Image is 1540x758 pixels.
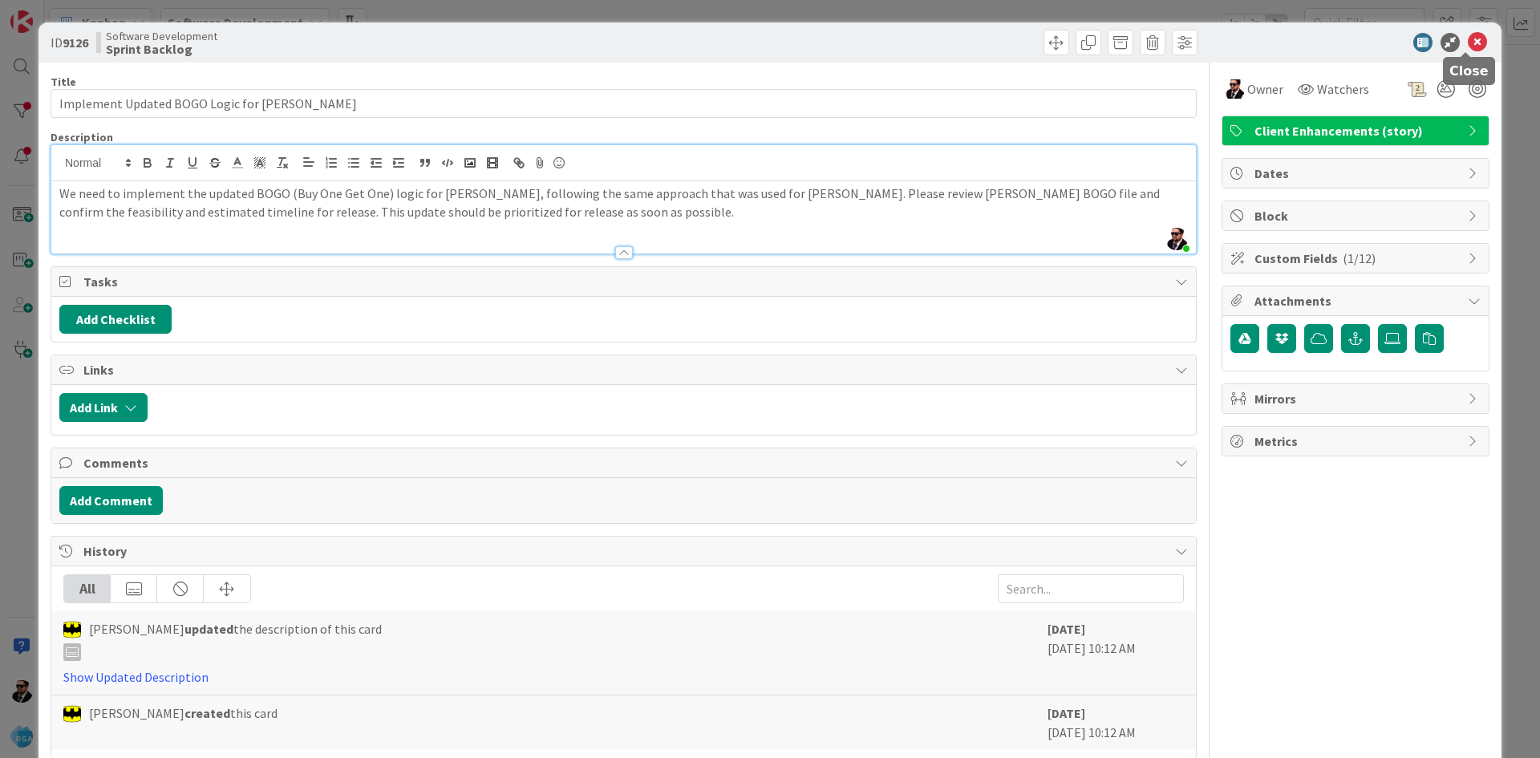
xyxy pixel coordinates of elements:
[59,486,163,515] button: Add Comment
[1254,432,1460,451] span: Metrics
[1254,206,1460,225] span: Block
[1048,705,1085,721] b: [DATE]
[106,43,217,55] b: Sprint Backlog
[83,541,1167,561] span: History
[1048,703,1184,742] div: [DATE] 10:12 AM
[106,30,217,43] span: Software Development
[1343,250,1376,266] span: ( 1/12 )
[63,669,209,685] a: Show Updated Description
[51,75,76,89] label: Title
[1254,249,1460,268] span: Custom Fields
[1048,621,1085,637] b: [DATE]
[89,703,278,723] span: [PERSON_NAME] this card
[1254,291,1460,310] span: Attachments
[59,305,172,334] button: Add Checklist
[1254,121,1460,140] span: Client Enhancements (story)
[1247,79,1283,99] span: Owner
[63,34,88,51] b: 9126
[998,574,1184,603] input: Search...
[63,621,81,638] img: AC
[59,184,1188,221] p: We need to implement the updated BOGO (Buy One Get One) logic for [PERSON_NAME], following the sa...
[1254,389,1460,408] span: Mirrors
[1449,63,1489,79] h5: Close
[83,360,1167,379] span: Links
[64,575,111,602] div: All
[184,621,233,637] b: updated
[1048,619,1184,687] div: [DATE] 10:12 AM
[1317,79,1369,99] span: Watchers
[184,705,230,721] b: created
[83,272,1167,291] span: Tasks
[83,453,1167,472] span: Comments
[51,33,88,52] span: ID
[63,705,81,723] img: AC
[1165,228,1188,250] img: ENwEDLBH9JTKAW7Aag9GomUrJqn5f3gZ.jpg
[89,619,382,661] span: [PERSON_NAME] the description of this card
[51,130,113,144] span: Description
[1254,164,1460,183] span: Dates
[59,393,148,422] button: Add Link
[1225,79,1244,99] img: AC
[51,89,1197,118] input: type card name here...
